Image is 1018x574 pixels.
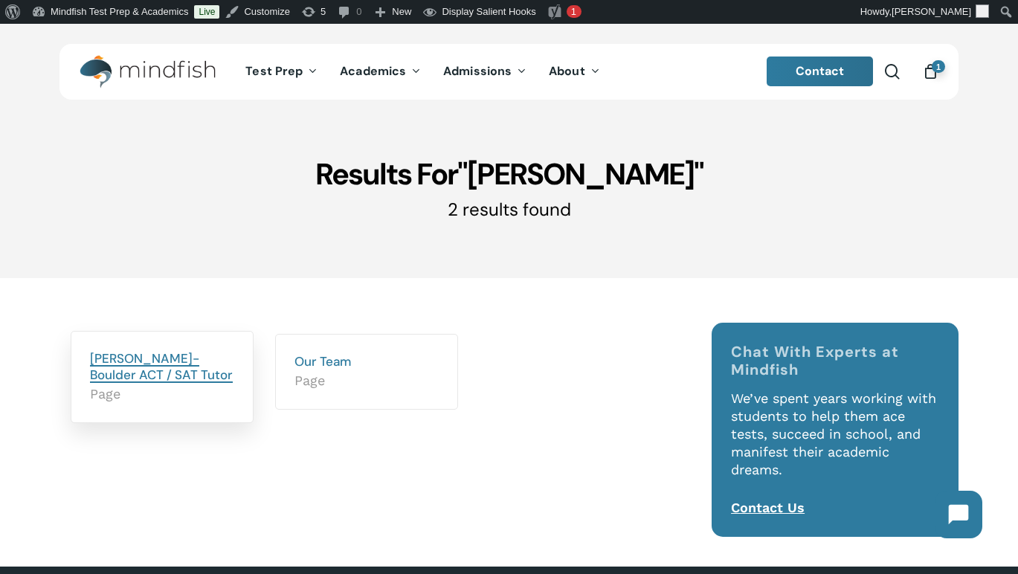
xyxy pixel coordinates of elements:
span: 2 results found [448,198,571,221]
a: Academics [329,65,432,78]
iframe: Chatbot [920,476,997,553]
p: We’ve spent years working with students to help them ace tests, succeed in school, and manifest t... [731,390,938,499]
span: Test Prep [245,63,303,79]
a: About [538,65,611,78]
a: Contact [767,57,874,86]
nav: Main Menu [234,44,611,100]
span: 1 [932,60,945,73]
span: Page [294,372,439,390]
span: Contact [796,63,845,79]
span: Page [90,385,234,403]
span: Admissions [443,63,512,79]
h1: Results For [59,155,959,193]
span: Academics [340,63,406,79]
a: Contact Us [731,500,805,515]
a: Test Prep [234,65,329,78]
span: 1 [571,6,576,17]
header: Main Menu [59,44,959,100]
a: Cart [922,63,938,80]
span: About [549,63,585,79]
span: [PERSON_NAME] [892,6,971,17]
a: Admissions [432,65,538,78]
span: "[PERSON_NAME]" [457,155,703,193]
h4: Chat With Experts at Mindfish [731,343,938,378]
a: Our Team [294,353,351,370]
a: Live [194,5,219,19]
a: [PERSON_NAME]- Boulder ACT / SAT Tutor [90,350,233,383]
